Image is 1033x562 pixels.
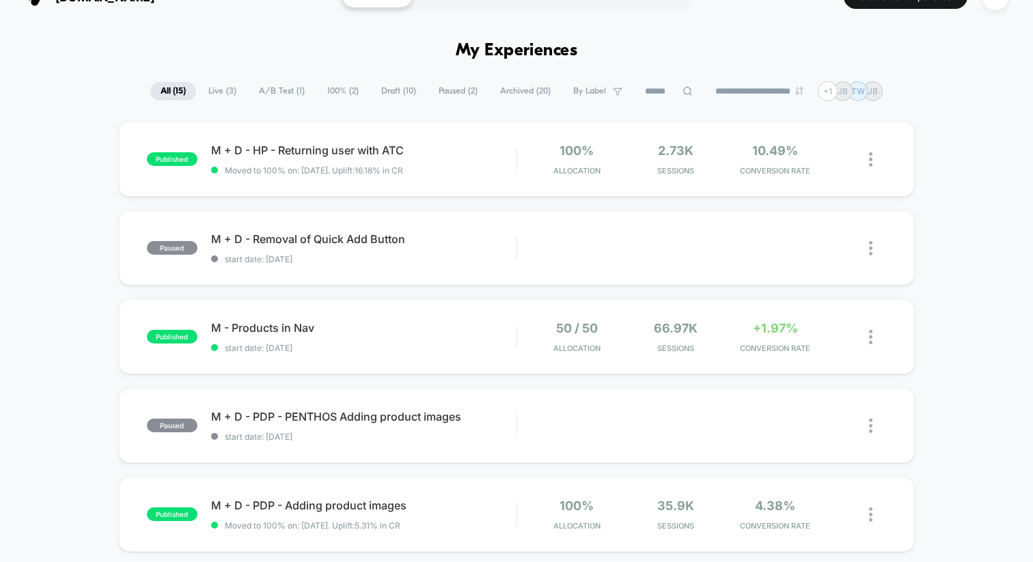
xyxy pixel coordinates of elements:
[869,241,872,255] img: close
[658,143,693,158] span: 2.73k
[211,498,516,512] span: M + D - PDP - Adding product images
[211,432,516,442] span: start date: [DATE]
[211,343,516,353] span: start date: [DATE]
[560,143,594,158] span: 100%
[630,166,722,175] span: Sessions
[249,82,315,100] span: A/B Test ( 1 )
[211,143,516,157] span: M + D - HP - Returning user with ATC
[657,498,694,513] span: 35.9k
[147,241,197,255] span: paused
[630,343,722,353] span: Sessions
[729,521,821,531] span: CONVERSION RATE
[753,321,798,335] span: +1.97%
[868,86,878,96] p: JB
[573,86,606,96] span: By Label
[838,86,848,96] p: JB
[752,143,798,158] span: 10.49%
[630,521,722,531] span: Sessions
[456,41,578,61] h1: My Experiences
[553,521,601,531] span: Allocation
[317,82,369,100] span: 100% ( 2 )
[147,507,197,521] span: published
[729,343,821,353] span: CONVERSION RATE
[851,86,865,96] p: TW
[869,419,872,433] img: close
[869,152,872,167] img: close
[211,321,516,335] span: M - Products in Nav
[225,165,403,175] span: Moved to 100% on: [DATE] . Uplift: 16.18% in CR
[147,152,197,166] span: published
[150,82,196,100] span: All ( 15 )
[147,330,197,343] span: published
[211,232,516,246] span: M + D - Removal of Quick Add Button
[211,254,516,264] span: start date: [DATE]
[560,498,594,513] span: 100%
[553,343,601,353] span: Allocation
[553,166,601,175] span: Allocation
[818,81,838,101] div: + 1
[869,330,872,344] img: close
[147,419,197,432] span: paused
[869,507,872,522] img: close
[371,82,426,100] span: Draft ( 10 )
[428,82,488,100] span: Paused ( 2 )
[225,520,400,531] span: Moved to 100% on: [DATE] . Uplift: 5.31% in CR
[198,82,247,100] span: Live ( 3 )
[755,498,795,513] span: 4.38%
[490,82,561,100] span: Archived ( 20 )
[211,410,516,423] span: M + D - PDP - PENTHOS Adding product images
[729,166,821,175] span: CONVERSION RATE
[654,321,698,335] span: 66.97k
[556,321,598,335] span: 50 / 50
[795,87,803,95] img: end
